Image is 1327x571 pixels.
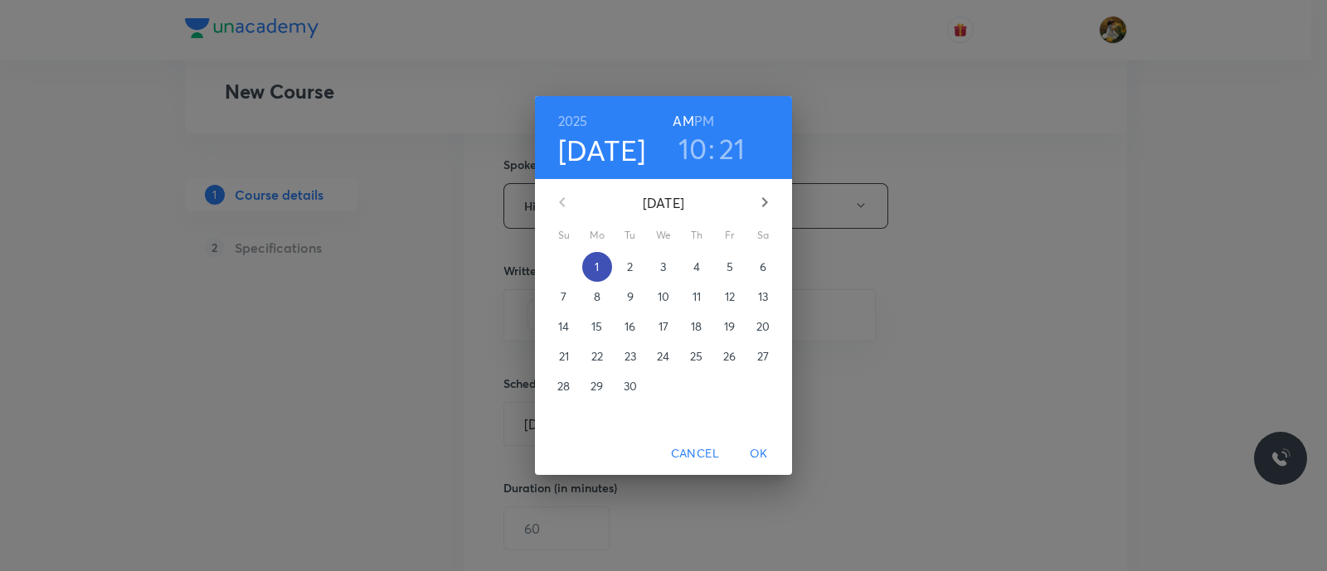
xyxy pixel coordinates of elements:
[682,252,712,282] button: 4
[582,282,612,312] button: 8
[732,438,785,469] button: OK
[615,312,645,341] button: 16
[760,259,766,275] p: 6
[758,288,768,305] p: 13
[625,318,635,335] p: 16
[715,341,745,371] button: 26
[582,341,612,371] button: 22
[756,318,770,335] p: 20
[723,348,736,365] p: 26
[582,252,612,282] button: 1
[549,341,579,371] button: 21
[748,341,778,371] button: 27
[615,341,645,371] button: 23
[561,288,566,305] p: 7
[649,227,678,244] span: We
[673,109,693,133] button: AM
[558,318,569,335] p: 14
[691,318,702,335] p: 18
[693,288,701,305] p: 11
[664,438,726,469] button: Cancel
[615,252,645,282] button: 2
[671,443,719,464] span: Cancel
[715,282,745,312] button: 12
[660,259,666,275] p: 3
[591,348,603,365] p: 22
[558,133,646,167] button: [DATE]
[582,227,612,244] span: Mo
[557,378,570,394] p: 28
[708,131,715,166] h3: :
[615,227,645,244] span: Tu
[591,318,602,335] p: 15
[624,378,637,394] p: 30
[678,131,707,166] button: 10
[549,371,579,401] button: 28
[615,282,645,312] button: 9
[558,109,588,133] button: 2025
[725,288,735,305] p: 12
[595,259,599,275] p: 1
[719,131,746,166] button: 21
[649,312,678,341] button: 17
[748,312,778,341] button: 20
[659,318,668,335] p: 17
[757,348,769,365] p: 27
[582,312,612,341] button: 15
[658,288,669,305] p: 10
[748,227,778,244] span: Sa
[649,282,678,312] button: 10
[625,348,636,365] p: 23
[615,371,645,401] button: 30
[549,312,579,341] button: 14
[657,348,669,365] p: 24
[727,259,733,275] p: 5
[582,371,612,401] button: 29
[748,252,778,282] button: 6
[690,348,702,365] p: 25
[582,193,745,213] p: [DATE]
[627,288,634,305] p: 9
[627,259,633,275] p: 2
[715,252,745,282] button: 5
[682,227,712,244] span: Th
[682,312,712,341] button: 18
[693,259,700,275] p: 4
[715,227,745,244] span: Fr
[694,109,714,133] button: PM
[739,443,779,464] span: OK
[724,318,735,335] p: 19
[559,348,569,365] p: 21
[649,341,678,371] button: 24
[649,252,678,282] button: 3
[591,378,603,394] p: 29
[682,341,712,371] button: 25
[682,282,712,312] button: 11
[549,227,579,244] span: Su
[715,312,745,341] button: 19
[594,288,600,305] p: 8
[748,282,778,312] button: 13
[549,282,579,312] button: 7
